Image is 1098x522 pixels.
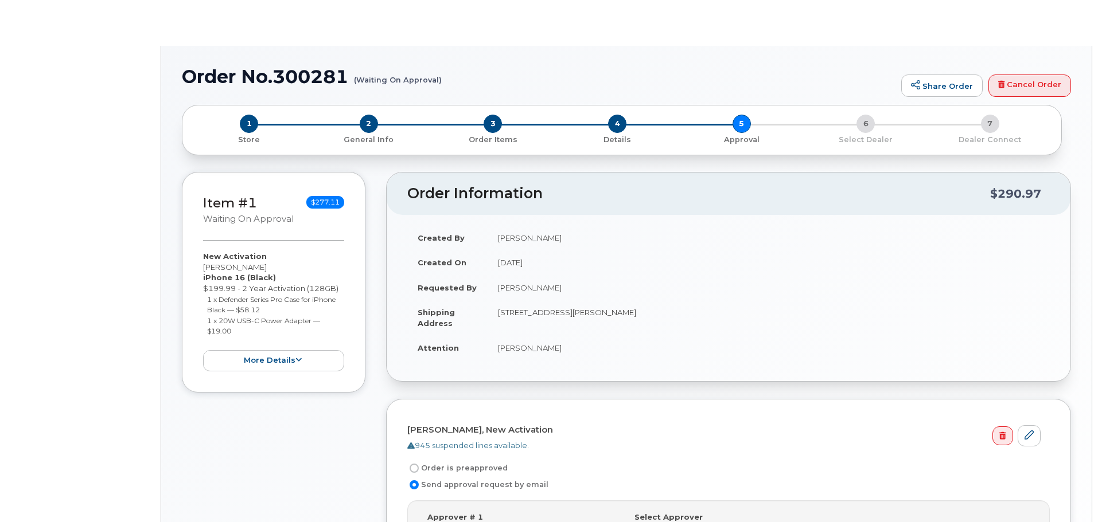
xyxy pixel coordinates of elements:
[307,133,431,145] a: 2 General Info
[207,316,320,336] small: 1 x 20W USB-C Power Adapter — $19.00
[410,480,419,489] input: Send approval request by email
[354,66,442,84] small: (Waiting On Approval)
[418,343,459,352] strong: Attention
[203,252,267,261] strong: New Activation
[182,66,895,87] h1: Order No.300281
[192,133,307,145] a: 1 Store
[418,233,465,242] strong: Created By
[488,300,1050,335] td: [STREET_ADDRESS][PERSON_NAME]
[435,135,551,145] p: Order Items
[203,273,276,282] strong: iPhone 16 (Black)
[407,461,508,475] label: Order is preapproved
[488,335,1050,360] td: [PERSON_NAME]
[988,74,1071,97] a: Cancel Order
[488,250,1050,275] td: [DATE]
[207,295,336,315] small: 1 x Defender Series Pro Case for iPhone Black — $58.12
[203,251,344,371] div: [PERSON_NAME] $199.99 - 2 Year Activation (128GB)
[488,225,1050,250] td: [PERSON_NAME]
[407,425,1041,435] h4: [PERSON_NAME], New Activation
[488,275,1050,300] td: [PERSON_NAME]
[990,183,1041,205] div: $290.97
[407,440,1041,451] div: 945 suspended lines available.
[418,283,477,292] strong: Requested By
[418,258,466,267] strong: Created On
[560,135,675,145] p: Details
[196,135,302,145] p: Store
[203,350,344,371] button: more details
[203,195,257,211] a: Item #1
[407,186,990,202] h2: Order Information
[312,135,427,145] p: General Info
[431,133,555,145] a: 3 Order Items
[608,115,626,133] span: 4
[360,115,378,133] span: 2
[555,133,680,145] a: 4 Details
[240,115,258,133] span: 1
[418,308,455,328] strong: Shipping Address
[901,74,983,97] a: Share Order
[410,464,419,473] input: Order is preapproved
[203,214,294,224] small: Waiting On Approval
[484,115,502,133] span: 3
[407,478,548,492] label: Send approval request by email
[306,196,344,209] span: $277.11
